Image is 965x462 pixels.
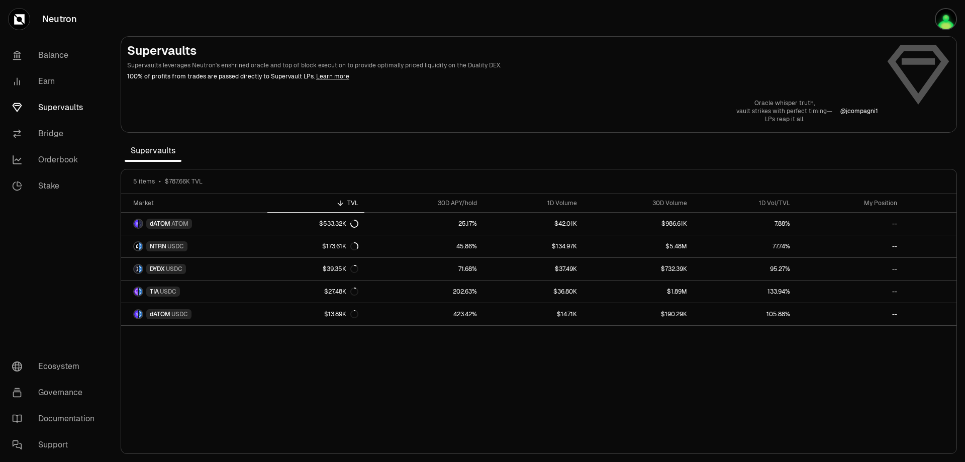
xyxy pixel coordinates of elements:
[121,258,267,280] a: DYDX LogoUSDC LogoDYDXUSDC
[4,406,109,432] a: Documentation
[4,173,109,199] a: Stake
[589,199,687,207] div: 30D Volume
[121,303,267,325] a: dATOM LogoUSDC LogodATOMUSDC
[267,213,365,235] a: $533.32K
[139,288,142,296] img: USDC Logo
[583,303,693,325] a: $190.29K
[273,199,359,207] div: TVL
[583,258,693,280] a: $732.39K
[583,235,693,257] a: $5.48M
[796,281,903,303] a: --
[139,242,142,250] img: USDC Logo
[583,281,693,303] a: $1.89M
[167,242,184,250] span: USDC
[4,380,109,406] a: Governance
[699,199,790,207] div: 1D Vol/TVL
[139,220,142,228] img: ATOM Logo
[796,258,903,280] a: --
[4,68,109,95] a: Earn
[736,107,832,115] p: vault strikes with perfect timing—
[483,281,583,303] a: $36.80K
[736,115,832,123] p: LPs reap it all.
[267,235,365,257] a: $173.61K
[4,42,109,68] a: Balance
[483,258,583,280] a: $37.49K
[127,72,878,81] p: 100% of profits from trades are passed directly to Supervault LPs.
[364,258,483,280] a: 71.68%
[139,310,142,318] img: USDC Logo
[134,310,138,318] img: dATOM Logo
[4,95,109,121] a: Supervaults
[736,99,832,123] a: Oracle whisper truth,vault strikes with perfect timing—LPs reap it all.
[160,288,176,296] span: USDC
[796,213,903,235] a: --
[150,265,165,273] span: DYDX
[483,235,583,257] a: $134.97K
[693,303,796,325] a: 105.88%
[134,242,138,250] img: NTRN Logo
[840,107,878,115] p: @ jcompagni1
[267,281,365,303] a: $27.48K
[150,288,159,296] span: TIA
[935,8,957,30] img: gatekeeper
[134,220,138,228] img: dATOM Logo
[316,72,349,80] a: Learn more
[489,199,577,207] div: 1D Volume
[796,235,903,257] a: --
[693,258,796,280] a: 95.27%
[364,303,483,325] a: 423.42%
[4,353,109,380] a: Ecosystem
[127,61,878,70] p: Supervaults leverages Neutron's enshrined oracle and top of block execution to provide optimally ...
[364,281,483,303] a: 202.63%
[121,281,267,303] a: TIA LogoUSDC LogoTIAUSDC
[583,213,693,235] a: $986.61K
[121,213,267,235] a: dATOM LogoATOM LogodATOMATOM
[323,265,358,273] div: $39.35K
[150,220,170,228] span: dATOM
[134,265,138,273] img: DYDX Logo
[267,303,365,325] a: $13.89K
[736,99,832,107] p: Oracle whisper truth,
[483,213,583,235] a: $42.01K
[133,199,261,207] div: Market
[125,141,181,161] span: Supervaults
[693,281,796,303] a: 133.94%
[693,235,796,257] a: 77.74%
[150,242,166,250] span: NTRN
[165,177,203,186] span: $787.66K TVL
[133,177,155,186] span: 5 items
[370,199,477,207] div: 30D APY/hold
[324,288,358,296] div: $27.48K
[150,310,170,318] span: dATOM
[4,147,109,173] a: Orderbook
[267,258,365,280] a: $39.35K
[134,288,138,296] img: TIA Logo
[4,432,109,458] a: Support
[171,220,188,228] span: ATOM
[364,235,483,257] a: 45.86%
[364,213,483,235] a: 25.17%
[127,43,878,59] h2: Supervaults
[802,199,897,207] div: My Position
[796,303,903,325] a: --
[166,265,182,273] span: USDC
[4,121,109,147] a: Bridge
[171,310,188,318] span: USDC
[121,235,267,257] a: NTRN LogoUSDC LogoNTRNUSDC
[693,213,796,235] a: 7.88%
[322,242,358,250] div: $173.61K
[324,310,358,318] div: $13.89K
[319,220,358,228] div: $533.32K
[840,107,878,115] a: @jcompagni1
[483,303,583,325] a: $14.71K
[139,265,142,273] img: USDC Logo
